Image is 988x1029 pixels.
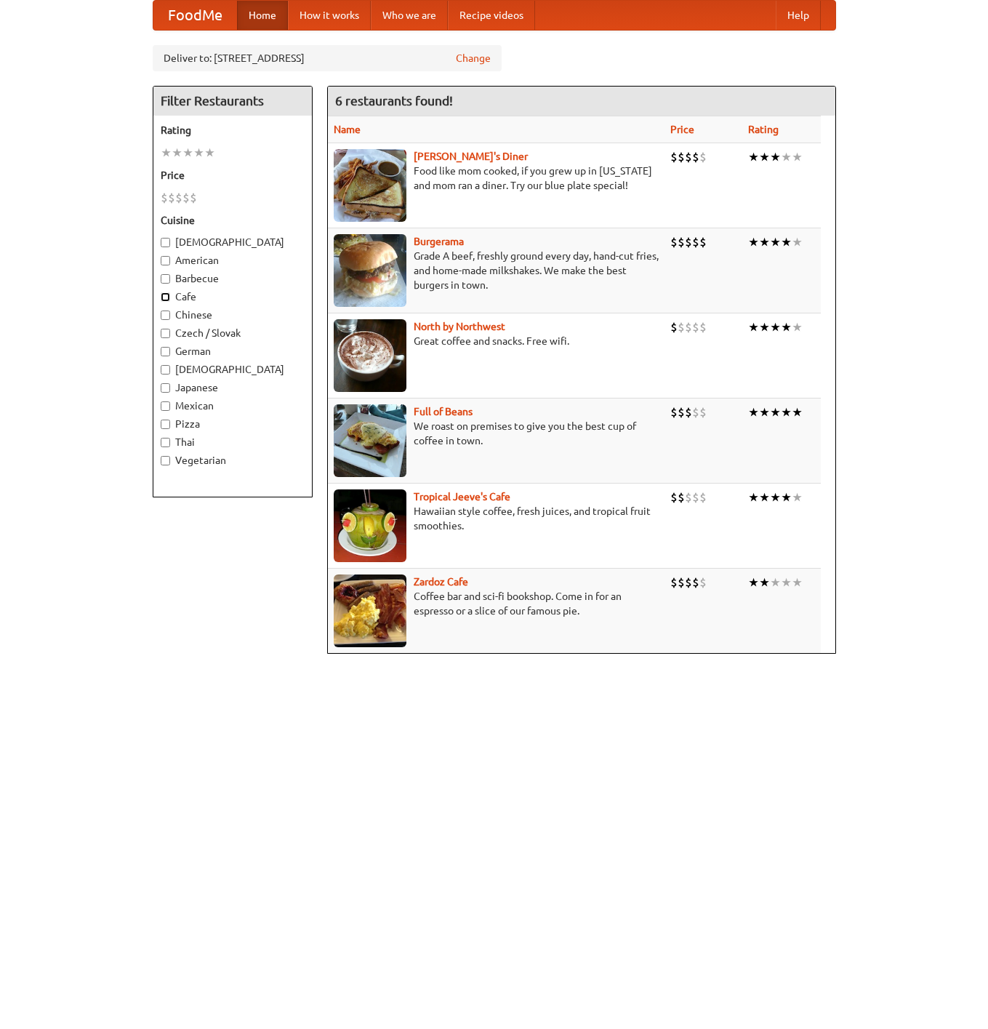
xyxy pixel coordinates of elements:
[759,489,770,505] li: ★
[670,234,678,250] li: $
[699,149,707,165] li: $
[759,319,770,335] li: ★
[692,404,699,420] li: $
[699,319,707,335] li: $
[685,404,692,420] li: $
[334,589,659,618] p: Coffee bar and sci-fi bookshop. Come in for an espresso or a slice of our famous pie.
[770,234,781,250] li: ★
[334,124,361,135] a: Name
[334,149,406,222] img: sallys.jpg
[678,234,685,250] li: $
[161,438,170,447] input: Thai
[334,164,659,193] p: Food like mom cooked, if you grew up in [US_STATE] and mom ran a diner. Try our blue plate special!
[161,417,305,431] label: Pizza
[692,149,699,165] li: $
[182,145,193,161] li: ★
[161,362,305,377] label: [DEMOGRAPHIC_DATA]
[161,289,305,304] label: Cafe
[161,420,170,429] input: Pizza
[414,151,528,162] b: [PERSON_NAME]'s Diner
[759,234,770,250] li: ★
[161,435,305,449] label: Thai
[334,504,659,533] p: Hawaiian style coffee, fresh juices, and tropical fruit smoothies.
[161,308,305,322] label: Chinese
[334,489,406,562] img: jeeves.jpg
[334,249,659,292] p: Grade A beef, freshly ground every day, hand-cut fries, and home-made milkshakes. We make the bes...
[414,406,473,417] b: Full of Beans
[781,489,792,505] li: ★
[670,319,678,335] li: $
[153,45,502,71] div: Deliver to: [STREET_ADDRESS]
[161,401,170,411] input: Mexican
[161,456,170,465] input: Vegetarian
[748,234,759,250] li: ★
[414,236,464,247] b: Burgerama
[759,574,770,590] li: ★
[678,404,685,420] li: $
[670,149,678,165] li: $
[335,94,453,108] ng-pluralize: 6 restaurants found!
[161,329,170,338] input: Czech / Slovak
[161,271,305,286] label: Barbecue
[334,234,406,307] img: burgerama.jpg
[792,234,803,250] li: ★
[161,344,305,359] label: German
[161,399,305,413] label: Mexican
[699,404,707,420] li: $
[748,124,779,135] a: Rating
[692,489,699,505] li: $
[670,574,678,590] li: $
[759,149,770,165] li: ★
[748,319,759,335] li: ★
[448,1,535,30] a: Recipe videos
[161,168,305,183] h5: Price
[172,145,182,161] li: ★
[678,319,685,335] li: $
[685,149,692,165] li: $
[175,190,182,206] li: $
[161,365,170,375] input: [DEMOGRAPHIC_DATA]
[288,1,371,30] a: How it works
[685,489,692,505] li: $
[781,574,792,590] li: ★
[371,1,448,30] a: Who we are
[153,1,237,30] a: FoodMe
[161,380,305,395] label: Japanese
[670,404,678,420] li: $
[685,574,692,590] li: $
[182,190,190,206] li: $
[161,326,305,340] label: Czech / Slovak
[193,145,204,161] li: ★
[781,404,792,420] li: ★
[161,238,170,247] input: [DEMOGRAPHIC_DATA]
[161,453,305,468] label: Vegetarian
[161,274,170,284] input: Barbecue
[161,213,305,228] h5: Cuisine
[792,319,803,335] li: ★
[776,1,821,30] a: Help
[161,253,305,268] label: American
[699,574,707,590] li: $
[692,574,699,590] li: $
[161,190,168,206] li: $
[456,51,491,65] a: Change
[414,576,468,588] a: Zardoz Cafe
[168,190,175,206] li: $
[161,256,170,265] input: American
[414,491,510,503] a: Tropical Jeeve's Cafe
[770,574,781,590] li: ★
[190,190,197,206] li: $
[770,319,781,335] li: ★
[685,319,692,335] li: $
[153,87,312,116] h4: Filter Restaurants
[334,419,659,448] p: We roast on premises to give you the best cup of coffee in town.
[781,149,792,165] li: ★
[161,145,172,161] li: ★
[161,235,305,249] label: [DEMOGRAPHIC_DATA]
[414,321,505,332] a: North by Northwest
[699,489,707,505] li: $
[781,234,792,250] li: ★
